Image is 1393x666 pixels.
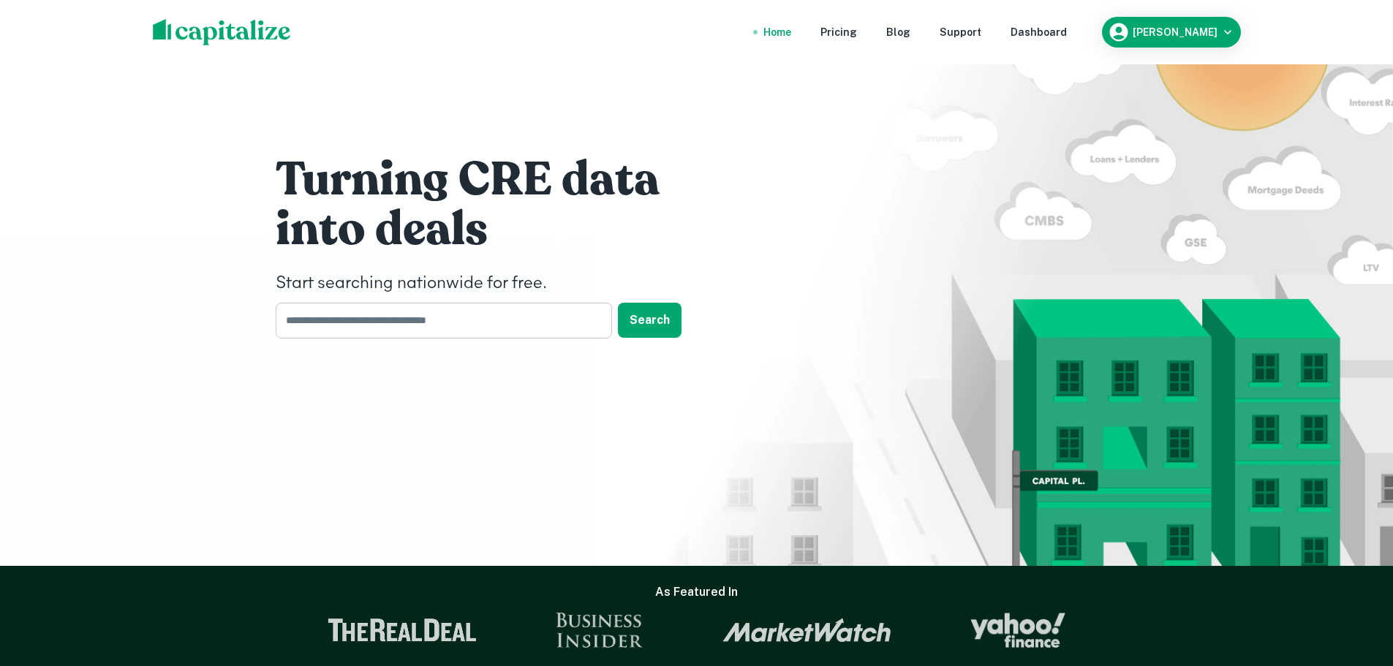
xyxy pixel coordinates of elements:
[276,270,714,297] h4: Start searching nationwide for free.
[1011,24,1067,40] a: Dashboard
[1133,27,1218,37] h6: [PERSON_NAME]
[618,303,682,338] button: Search
[153,19,291,45] img: capitalize-logo.png
[276,200,714,259] h1: into deals
[763,24,791,40] a: Home
[940,24,981,40] a: Support
[886,24,910,40] a: Blog
[722,618,891,643] img: Market Watch
[970,613,1065,648] img: Yahoo Finance
[1320,549,1393,619] iframe: Chat Widget
[820,24,857,40] a: Pricing
[328,618,477,642] img: The Real Deal
[276,151,714,209] h1: Turning CRE data
[655,583,738,601] h6: As Featured In
[1102,17,1241,48] button: [PERSON_NAME]
[556,613,643,648] img: Business Insider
